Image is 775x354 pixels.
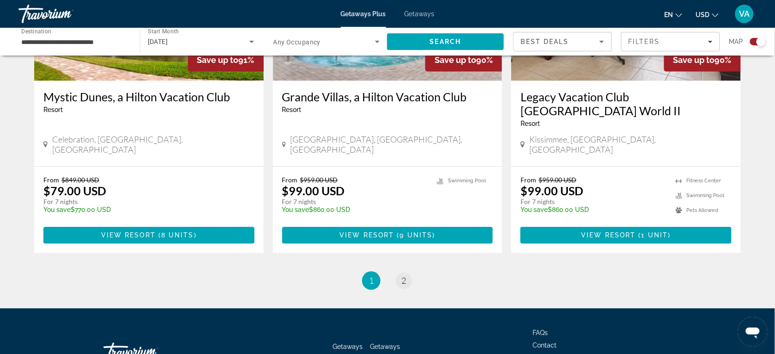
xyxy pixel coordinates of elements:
[664,48,741,72] div: 90%
[300,176,338,184] span: $959.00 USD
[400,232,433,239] span: 9 units
[521,90,732,118] a: Legacy Vacation Club [GEOGRAPHIC_DATA] World II
[148,38,168,45] span: [DATE]
[521,206,666,214] p: $860.00 USD
[636,232,671,239] span: ( )
[21,28,51,35] span: Destination
[533,329,548,337] a: FAQs
[273,38,321,46] span: Any Occupancy
[282,176,298,184] span: From
[282,206,309,214] span: You save
[530,135,732,155] span: Kissimmee, [GEOGRAPHIC_DATA], [GEOGRAPHIC_DATA]
[738,317,768,347] iframe: Button to launch messaging window
[425,48,502,72] div: 90%
[405,10,435,18] a: Getaways
[341,10,386,18] a: Getaways Plus
[333,343,363,351] a: Getaways
[687,178,721,184] span: Fitness Center
[448,178,486,184] span: Swimming Pool
[696,8,719,21] button: Change currency
[101,232,156,239] span: View Resort
[282,198,428,206] p: For 7 nights
[188,48,264,72] div: 91%
[61,176,99,184] span: $849.00 USD
[282,106,302,114] span: Resort
[197,55,239,65] span: Save up to
[43,227,254,244] button: View Resort(8 units)
[729,35,743,48] span: Map
[21,37,128,48] input: Select destination
[282,90,493,104] a: Grande Villas, a Hilton Vacation Club
[339,232,394,239] span: View Resort
[156,232,197,239] span: ( )
[642,232,668,239] span: 1 unit
[733,4,757,24] button: User Menu
[43,106,63,114] span: Resort
[148,29,179,35] span: Start Month
[18,2,111,26] a: Travorium
[43,206,71,214] span: You save
[629,38,660,45] span: Filters
[521,206,548,214] span: You save
[739,9,750,19] span: VA
[521,184,583,198] p: $99.00 USD
[34,272,741,290] nav: Pagination
[43,184,106,198] p: $79.00 USD
[43,90,254,104] a: Mystic Dunes, a Hilton Vacation Club
[394,232,436,239] span: ( )
[387,33,504,50] button: Search
[43,198,245,206] p: For 7 nights
[696,11,710,19] span: USD
[621,32,720,51] button: Filters
[665,8,682,21] button: Change language
[533,342,557,349] a: Contact
[401,276,406,286] span: 2
[521,176,536,184] span: From
[43,176,59,184] span: From
[282,227,493,244] button: View Resort(9 units)
[430,38,461,45] span: Search
[521,38,569,45] span: Best Deals
[52,135,254,155] span: Celebration, [GEOGRAPHIC_DATA], [GEOGRAPHIC_DATA]
[521,36,604,47] mat-select: Sort by
[665,11,673,19] span: en
[539,176,576,184] span: $959.00 USD
[581,232,636,239] span: View Resort
[687,193,725,199] span: Swimming Pool
[521,198,666,206] p: For 7 nights
[291,135,493,155] span: [GEOGRAPHIC_DATA], [GEOGRAPHIC_DATA], [GEOGRAPHIC_DATA]
[673,55,715,65] span: Save up to
[687,208,719,214] span: Pets Allowed
[43,206,245,214] p: $770.00 USD
[435,55,476,65] span: Save up to
[282,184,345,198] p: $99.00 USD
[161,232,194,239] span: 8 units
[369,276,374,286] span: 1
[521,120,540,128] span: Resort
[521,227,732,244] button: View Resort(1 unit)
[282,206,428,214] p: $860.00 USD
